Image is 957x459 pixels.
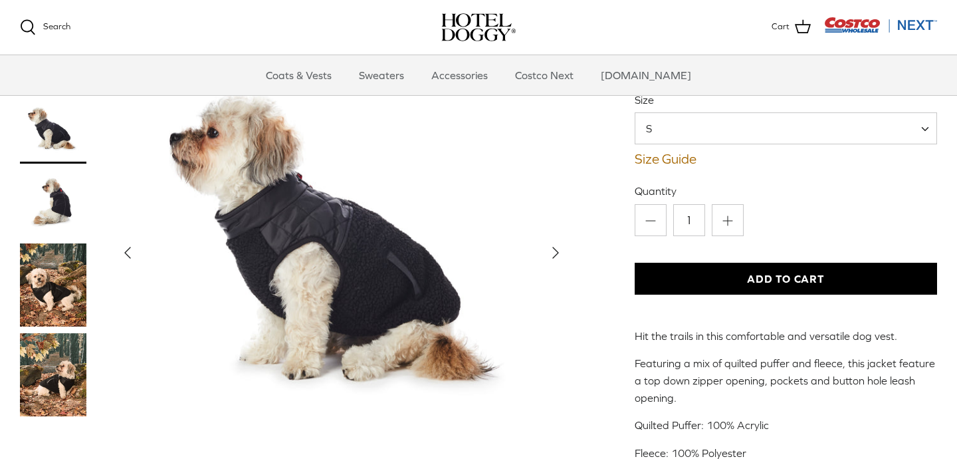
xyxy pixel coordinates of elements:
a: Thumbnail Link [20,243,86,327]
img: hoteldoggycom [441,13,516,41]
input: Quantity [673,204,705,236]
a: Thumbnail Link [20,333,86,416]
a: Costco Next [503,55,585,95]
img: Costco Next [824,17,937,33]
a: Cart [772,19,811,36]
label: Size [635,92,937,107]
a: Visit Costco Next [824,25,937,35]
p: Featuring a mix of quilted puffer and fleece, this jacket feature a top down zipper opening, pock... [635,355,937,406]
button: Previous [113,238,142,267]
span: Search [43,21,70,31]
label: Quantity [635,184,937,198]
p: Hit the trails in this comfortable and versatile dog vest. [635,328,937,345]
button: Add to Cart [635,263,937,295]
a: Search [20,19,70,35]
a: hoteldoggy.com hoteldoggycom [441,13,516,41]
a: Accessories [419,55,500,95]
a: [DOMAIN_NAME] [589,55,703,95]
a: Coats & Vests [254,55,344,95]
button: Next [541,238,570,267]
p: Quilted Puffer: 100% Acrylic [635,417,937,434]
span: Cart [772,20,790,34]
span: S [635,112,937,144]
a: Thumbnail Link [20,97,86,164]
a: Sweaters [347,55,416,95]
a: Size Guide [635,151,937,167]
span: S [635,121,679,136]
a: Thumbnail Link [20,170,86,237]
